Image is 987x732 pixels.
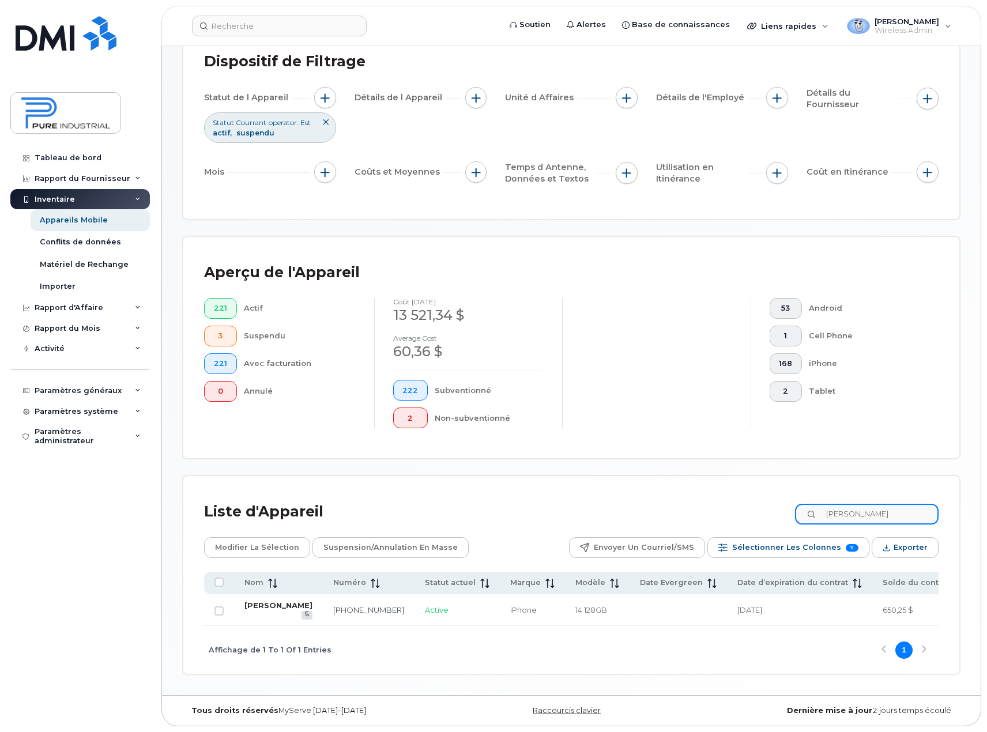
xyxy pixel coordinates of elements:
[209,642,331,659] span: Affichage de 1 To 1 Of 1 Entries
[632,19,730,31] span: Base de connaissances
[875,17,939,26] span: [PERSON_NAME]
[393,298,544,305] h4: coût [DATE]
[244,578,263,588] span: Nom
[809,298,920,319] div: Android
[847,14,870,37] div: User avatar
[779,359,792,368] span: 168
[214,331,227,341] span: 3
[505,92,577,104] span: Unité d Affaires
[894,539,928,556] span: Exporter
[214,304,227,313] span: 221
[809,326,920,346] div: Cell Phone
[204,92,292,104] span: Statut de l Appareil
[204,166,228,178] span: Mois
[737,605,762,614] span: [DATE]
[770,326,803,346] button: 1
[393,380,428,401] button: 222
[770,298,803,319] button: 53
[393,342,544,361] div: 60,36 $
[795,504,939,525] input: Recherche dans la liste des appareils ...
[355,166,443,178] span: Coûts et Moyennes
[519,19,551,31] span: Soutien
[502,13,559,36] a: Soutien
[204,47,366,77] div: Dispositif de Filtrage
[402,386,418,395] span: 222
[204,326,237,346] button: 3
[333,605,404,614] a: [PHONE_NUMBER]
[312,537,469,558] button: Suspension/Annulation en masse
[807,87,899,111] span: Détails du Fournisseur
[875,26,939,35] span: Wireless Admin
[883,605,913,614] span: 650,25 $
[435,407,544,428] div: Non-subventionné
[333,578,366,588] span: Numéro
[839,14,959,37] div: Denis Hogan
[779,304,792,313] span: 53
[244,353,356,374] div: Avec facturation
[883,578,949,588] span: Solde du contrat
[213,118,266,127] span: Statut Courrant
[204,298,237,319] button: 221
[779,331,792,341] span: 1
[732,539,841,556] span: Sélectionner les colonnes
[323,539,458,556] span: Suspension/Annulation en masse
[779,387,792,396] span: 2
[505,161,597,185] span: Temps d Antenne, Données et Textos
[425,578,476,588] span: Statut actuel
[846,544,858,552] span: 11
[770,381,803,402] button: 2
[575,605,607,614] span: 14 128GB
[895,642,913,659] button: Page 1
[204,258,360,288] div: Aperçu de l'Appareil
[244,601,312,610] a: [PERSON_NAME]
[594,539,694,556] span: Envoyer un courriel/SMS
[807,166,892,178] span: Coût en Itinérance
[559,13,614,36] a: Alertes
[269,118,311,127] span: operator. Est
[183,706,442,715] div: MyServe [DATE]–[DATE]
[355,92,446,104] span: Détails de l Appareil
[435,380,544,401] div: Subventionné
[402,414,418,423] span: 2
[204,381,237,402] button: 0
[393,305,544,325] div: 13 521,34 $
[393,334,544,342] h4: Average cost
[244,298,356,319] div: Actif
[739,14,837,37] div: Liens rapides
[787,706,872,715] strong: Dernière mise à jour
[244,381,356,402] div: Annulé
[577,19,606,31] span: Alertes
[569,537,705,558] button: Envoyer un courriel/SMS
[847,18,870,34] img: User avatar
[214,387,227,396] span: 0
[656,92,748,104] span: Détails de l'Employé
[213,129,233,137] span: actif
[244,326,356,346] div: Suspendu
[575,578,605,588] span: Modèle
[236,129,274,137] span: suspendu
[761,21,816,31] span: Liens rapides
[510,605,537,614] span: iPhone
[192,16,367,36] input: Recherche
[214,359,227,368] span: 221
[701,706,960,715] div: 2 jours temps écoulé
[204,537,310,558] button: Modifier la sélection
[737,578,848,588] span: Date d’expiration du contrat
[614,13,738,36] a: Base de connaissances
[191,706,278,715] strong: Tous droits réservés
[393,407,428,428] button: 2
[302,611,312,620] a: View Last Bill
[640,578,703,588] span: Date Evergreen
[809,381,920,402] div: Tablet
[809,353,920,374] div: iPhone
[770,353,803,374] button: 168
[204,353,237,374] button: 221
[707,537,869,558] button: Sélectionner les colonnes 11
[533,706,601,715] a: Raccourcis clavier
[204,497,323,527] div: Liste d'Appareil
[425,605,449,614] span: Active
[215,539,299,556] span: Modifier la sélection
[872,537,939,558] button: Exporter
[656,161,748,185] span: Utilisation en Itinérance
[510,578,541,588] span: Marque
